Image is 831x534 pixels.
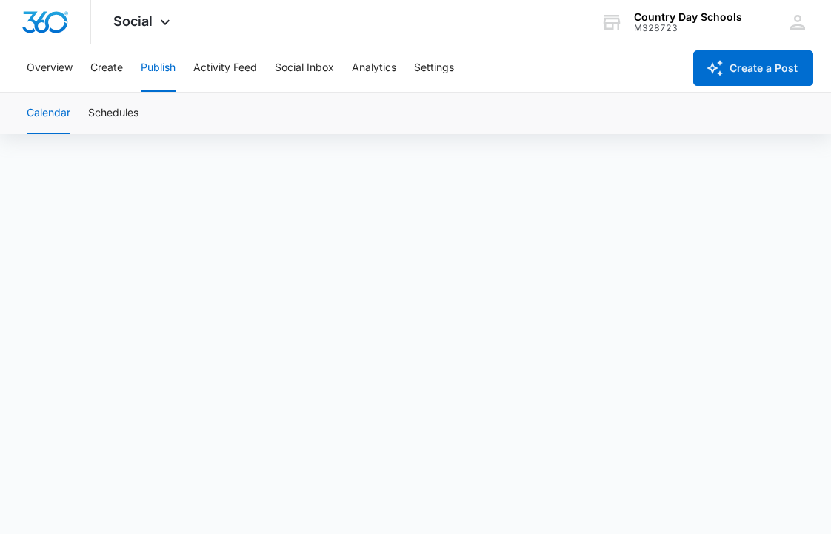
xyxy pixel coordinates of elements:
[414,44,454,92] button: Settings
[352,44,396,92] button: Analytics
[141,44,176,92] button: Publish
[634,11,742,23] div: account name
[275,44,334,92] button: Social Inbox
[693,50,813,86] button: Create a Post
[193,44,257,92] button: Activity Feed
[90,44,123,92] button: Create
[27,93,70,134] button: Calendar
[88,93,138,134] button: Schedules
[113,13,153,29] span: Social
[634,23,742,33] div: account id
[27,44,73,92] button: Overview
